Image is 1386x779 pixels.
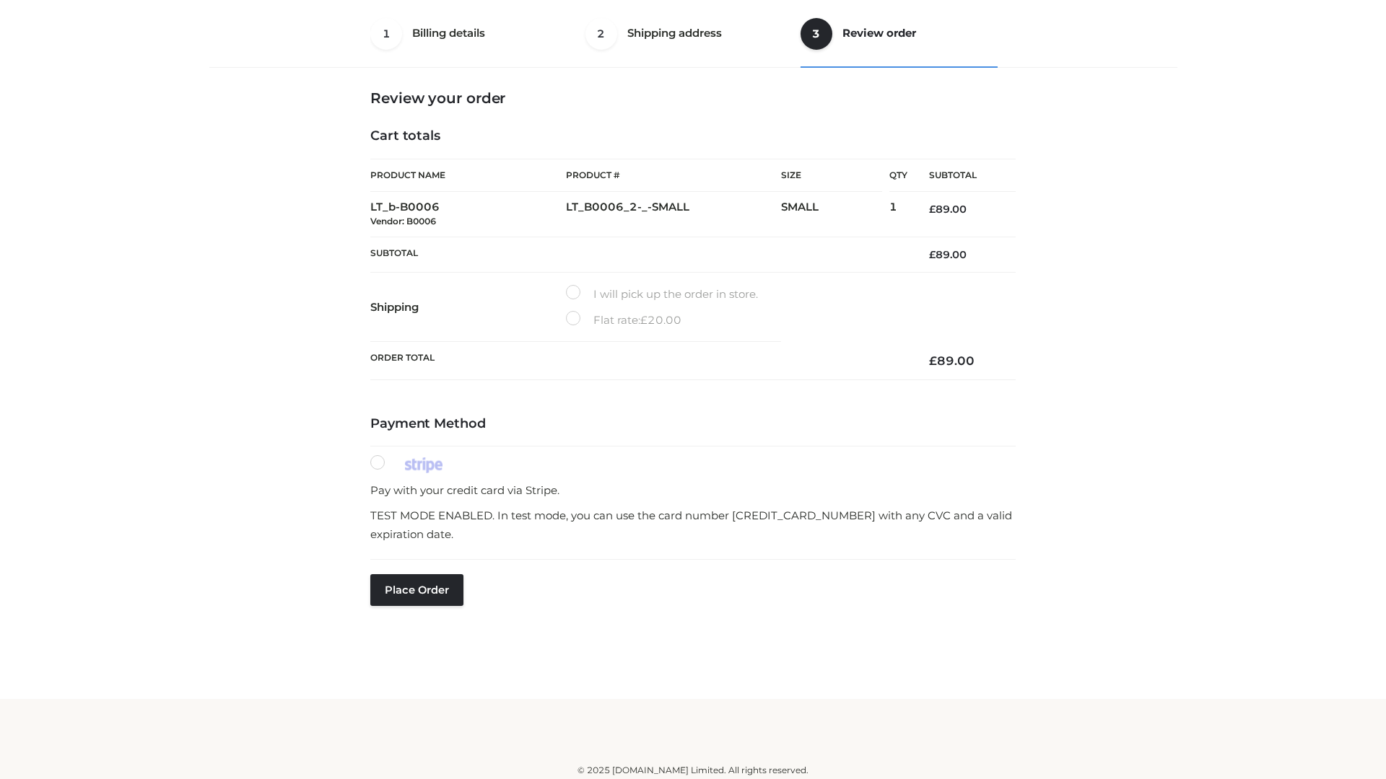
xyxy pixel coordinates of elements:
label: I will pick up the order in store. [566,285,758,304]
th: Size [781,159,882,192]
td: LT_B0006_2-_-SMALL [566,192,781,237]
label: Flat rate: [566,311,681,330]
span: £ [929,248,936,261]
th: Product Name [370,159,566,192]
div: © 2025 [DOMAIN_NAME] Limited. All rights reserved. [214,763,1172,778]
td: 1 [889,192,907,237]
td: LT_b-B0006 [370,192,566,237]
button: Place order [370,574,463,606]
h4: Cart totals [370,128,1016,144]
span: £ [929,353,937,368]
small: Vendor: B0006 [370,216,436,226]
th: Order Total [370,342,907,380]
p: Pay with your credit card via Stripe. [370,481,1016,500]
bdi: 20.00 [640,313,681,327]
h3: Review your order [370,89,1016,107]
span: £ [929,203,936,216]
span: £ [640,313,648,327]
th: Shipping [370,273,566,342]
th: Product # [566,159,781,192]
th: Qty [889,159,907,192]
bdi: 89.00 [929,203,967,216]
bdi: 89.00 [929,353,975,368]
th: Subtotal [907,159,1016,192]
td: SMALL [781,192,889,237]
bdi: 89.00 [929,248,967,261]
h4: Payment Method [370,416,1016,432]
th: Subtotal [370,237,907,272]
p: TEST MODE ENABLED. In test mode, you can use the card number [CREDIT_CARD_NUMBER] with any CVC an... [370,506,1016,543]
